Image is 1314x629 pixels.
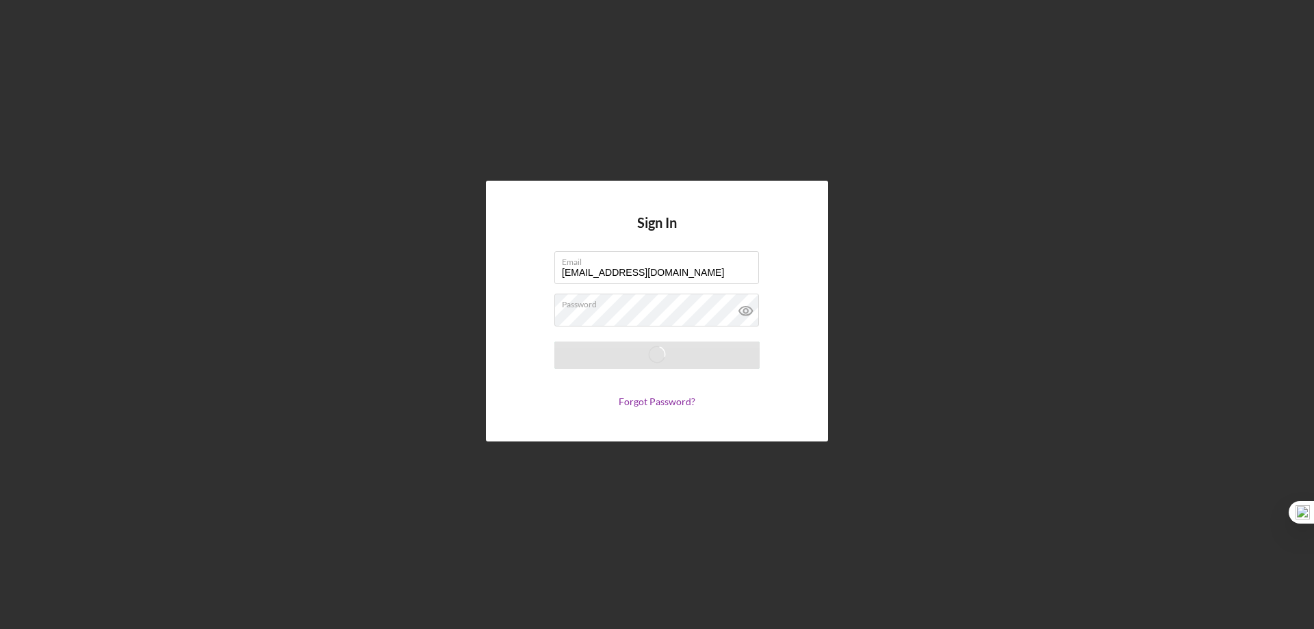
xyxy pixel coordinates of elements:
[637,215,677,251] h4: Sign In
[562,252,759,267] label: Email
[619,396,695,407] a: Forgot Password?
[1296,505,1310,519] img: one_i.png
[554,342,760,369] button: Saving
[562,294,759,309] label: Password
